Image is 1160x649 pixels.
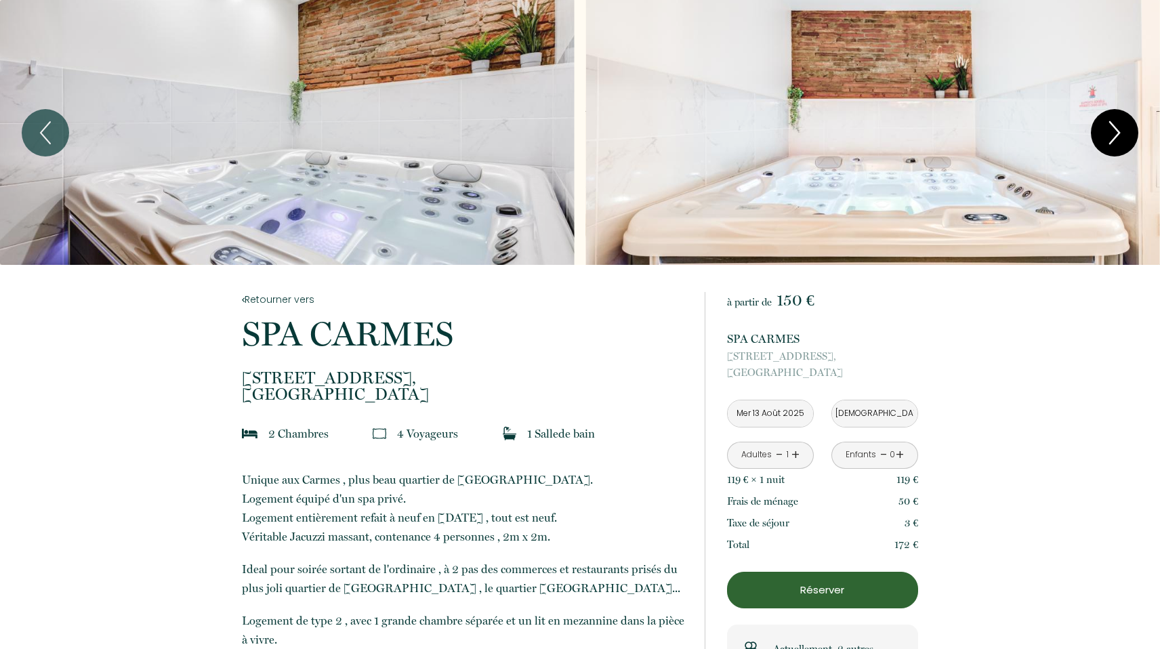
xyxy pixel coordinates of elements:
[268,424,329,443] p: 2 Chambre
[727,296,772,308] span: à partir de
[791,444,800,465] a: +
[727,537,749,553] p: Total
[727,348,918,364] span: [STREET_ADDRESS],
[727,572,918,608] button: Réserver
[727,348,918,381] p: [GEOGRAPHIC_DATA]
[894,537,918,553] p: 172 €
[728,400,813,427] input: Arrivée
[242,317,686,351] p: SPA CARMES
[898,493,918,509] p: 50 €
[741,448,772,461] div: Adultes
[242,470,686,546] p: Unique aux Carmes , plus beau quartier de [GEOGRAPHIC_DATA]. Logement équipé d'un spa privé. Loge...
[242,370,686,386] span: [STREET_ADDRESS],
[324,427,329,440] span: s
[776,291,814,310] span: 150 €
[373,427,386,440] img: guests
[727,472,785,488] p: 119 € × 1 nuit
[242,611,686,649] p: Logement de type 2 , avec 1 grande chambre séparée et un lit en mezannine dans la pièce à vivre.
[1091,109,1138,156] button: Next
[776,444,783,465] a: -
[727,515,789,531] p: Taxe de séjour
[905,515,918,531] p: 3 €
[896,444,904,465] a: +
[527,424,595,443] p: 1 Salle de bain
[453,427,458,440] span: s
[242,560,686,598] p: Ideal pour soirée sortant de l'ordinaire , à 2 pas des commerces et restaurants prisés du plus jo...
[727,493,798,509] p: Frais de ménage
[784,448,791,461] div: 1
[727,329,918,348] p: SPA CARMES
[880,444,888,465] a: -
[242,292,686,307] a: Retourner vers
[889,448,896,461] div: 0
[732,582,913,598] p: Réserver
[397,424,458,443] p: 4 Voyageur
[832,400,917,427] input: Départ
[896,472,918,488] p: 119 €
[22,109,69,156] button: Previous
[242,370,686,402] p: [GEOGRAPHIC_DATA]
[846,448,876,461] div: Enfants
